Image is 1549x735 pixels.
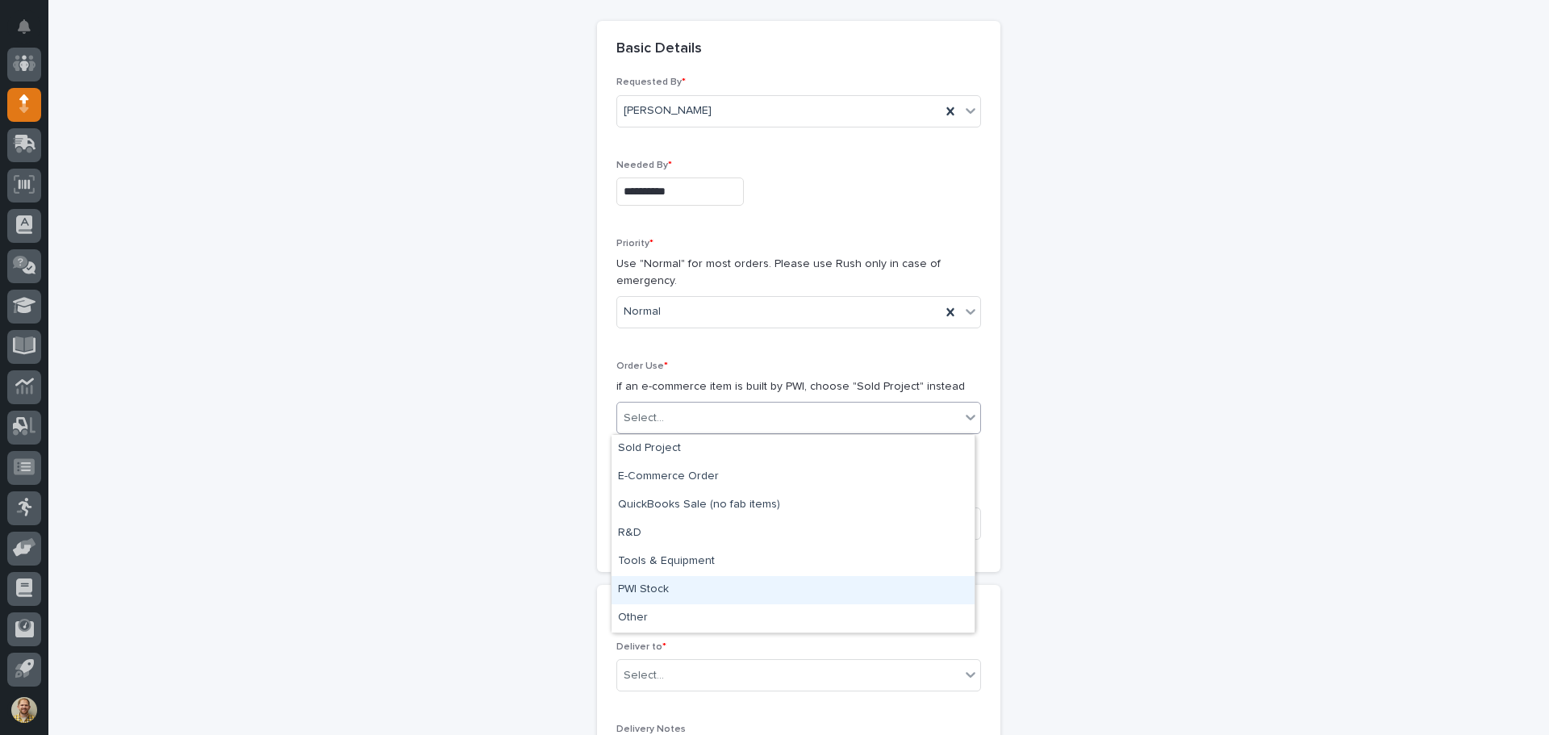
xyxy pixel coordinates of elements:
[616,642,666,652] span: Deliver to
[20,19,41,45] div: Notifications
[624,410,664,427] div: Select...
[612,576,975,604] div: PWI Stock
[612,520,975,548] div: R&D
[616,40,702,58] h2: Basic Details
[616,239,653,248] span: Priority
[616,361,668,371] span: Order Use
[624,667,664,684] div: Select...
[616,161,672,170] span: Needed By
[624,303,661,320] span: Normal
[7,693,41,727] button: users-avatar
[612,463,975,491] div: E-Commerce Order
[612,548,975,576] div: Tools & Equipment
[624,102,712,119] span: [PERSON_NAME]
[7,10,41,44] button: Notifications
[616,77,686,87] span: Requested By
[616,378,981,395] p: if an e-commerce item is built by PWI, choose "Sold Project" instead
[612,435,975,463] div: Sold Project
[616,256,981,290] p: Use "Normal" for most orders. Please use Rush only in case of emergency.
[612,604,975,633] div: Other
[616,725,686,734] span: Delivery Notes
[612,491,975,520] div: QuickBooks Sale (no fab items)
